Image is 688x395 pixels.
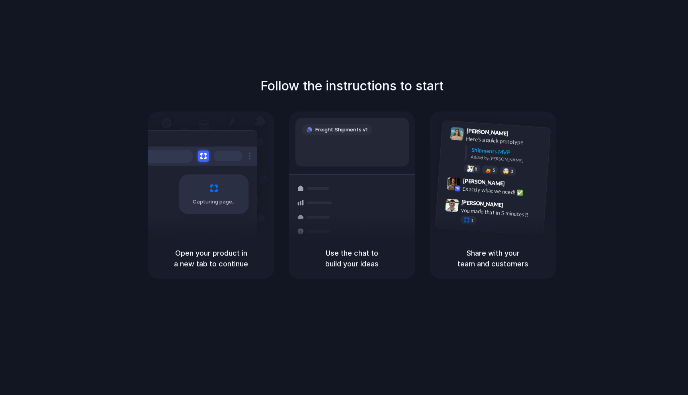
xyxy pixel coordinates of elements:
[462,185,542,198] div: Exactly what we need! ✅
[507,180,524,190] span: 9:42 AM
[461,206,540,220] div: you made that in 5 minutes?!
[510,169,513,174] span: 3
[466,126,508,138] span: [PERSON_NAME]
[493,168,495,172] span: 5
[260,76,444,96] h1: Follow the instructions to start
[463,176,505,188] span: [PERSON_NAME]
[299,248,405,269] h5: Use the chat to build your ideas
[440,248,546,269] h5: Share with your team and customers
[466,135,545,148] div: Here's a quick prototype
[506,202,522,211] span: 9:47 AM
[471,154,544,165] div: Added by [PERSON_NAME]
[471,146,545,159] div: Shipments MVP
[511,130,527,140] span: 9:41 AM
[193,198,237,206] span: Capturing page
[315,126,367,134] span: Freight Shipments v1
[475,167,477,171] span: 8
[471,218,474,223] span: 1
[503,168,510,174] div: 🤯
[461,198,504,209] span: [PERSON_NAME]
[158,248,264,269] h5: Open your product in a new tab to continue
